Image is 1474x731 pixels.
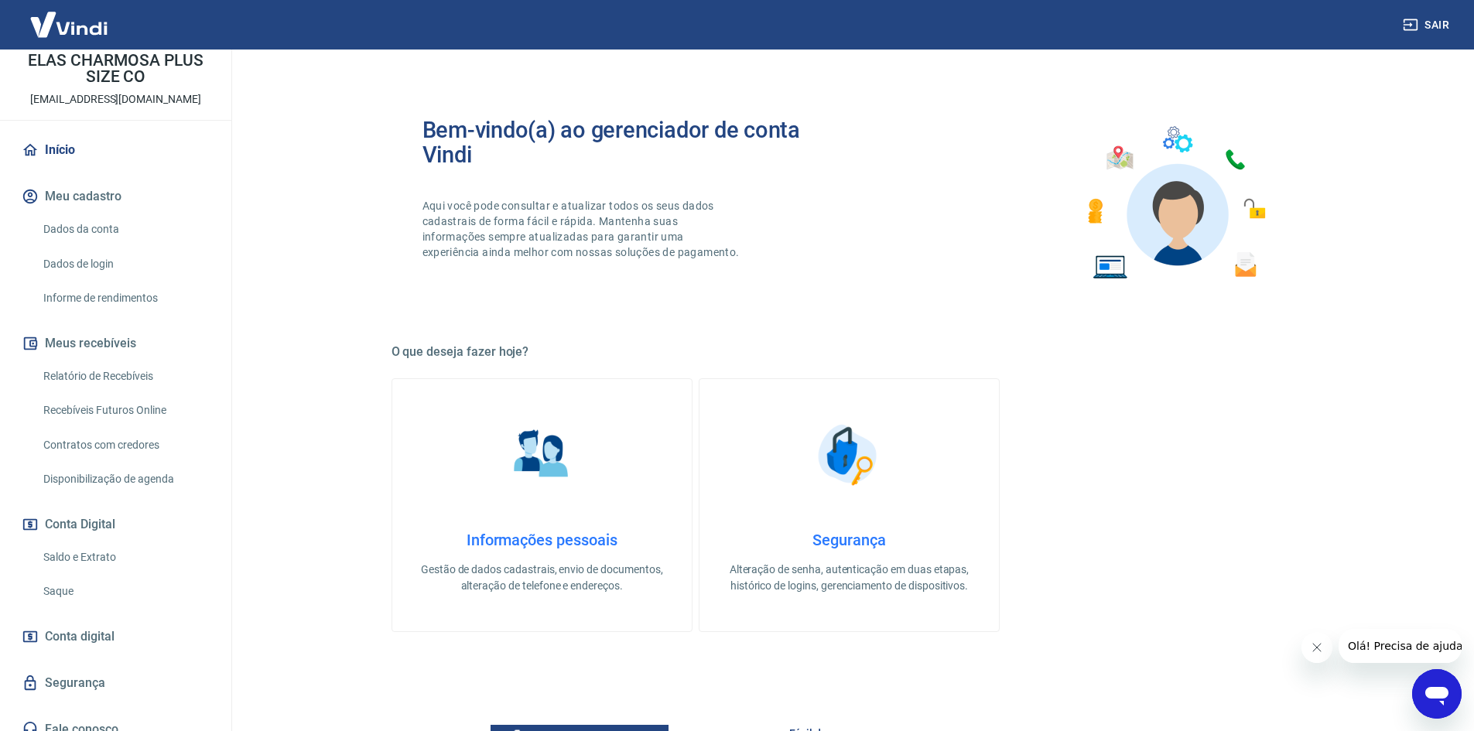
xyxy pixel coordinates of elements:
p: Alteração de senha, autenticação em duas etapas, histórico de logins, gerenciamento de dispositivos. [724,562,974,594]
button: Meus recebíveis [19,326,213,360]
h2: Bem-vindo(a) ao gerenciador de conta Vindi [422,118,850,167]
a: Disponibilização de agenda [37,463,213,495]
p: Aqui você pode consultar e atualizar todos os seus dados cadastrais de forma fácil e rápida. Mant... [422,198,743,260]
p: [EMAIL_ADDRESS][DOMAIN_NAME] [30,91,201,108]
img: Imagem de um avatar masculino com diversos icones exemplificando as funcionalidades do gerenciado... [1074,118,1277,289]
p: ELAS CHARMOSA PLUS SIZE CO [12,53,219,85]
a: Início [19,133,213,167]
h4: Informações pessoais [417,531,667,549]
a: Relatório de Recebíveis [37,360,213,392]
a: Saldo e Extrato [37,541,213,573]
button: Conta Digital [19,507,213,541]
a: Informe de rendimentos [37,282,213,314]
span: Conta digital [45,626,115,647]
a: Informações pessoaisInformações pessoaisGestão de dados cadastrais, envio de documentos, alteraçã... [392,378,693,632]
img: Vindi [19,1,119,48]
button: Sair [1400,11,1455,39]
a: Recebíveis Futuros Online [37,395,213,426]
iframe: Mensagem da empresa [1339,629,1462,663]
button: Meu cadastro [19,179,213,213]
p: Gestão de dados cadastrais, envio de documentos, alteração de telefone e endereços. [417,562,667,594]
h5: O que deseja fazer hoje? [392,344,1308,360]
h4: Segurança [724,531,974,549]
img: Informações pessoais [503,416,580,494]
iframe: Fechar mensagem [1301,632,1332,663]
a: Dados de login [37,248,213,280]
a: Segurança [19,666,213,700]
a: Dados da conta [37,213,213,245]
img: Segurança [810,416,887,494]
span: Olá! Precisa de ajuda? [9,11,130,23]
a: Conta digital [19,620,213,654]
a: Saque [37,576,213,607]
iframe: Botão para abrir a janela de mensagens [1412,669,1462,719]
a: Contratos com credores [37,429,213,461]
a: SegurançaSegurançaAlteração de senha, autenticação em duas etapas, histórico de logins, gerenciam... [699,378,1000,632]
